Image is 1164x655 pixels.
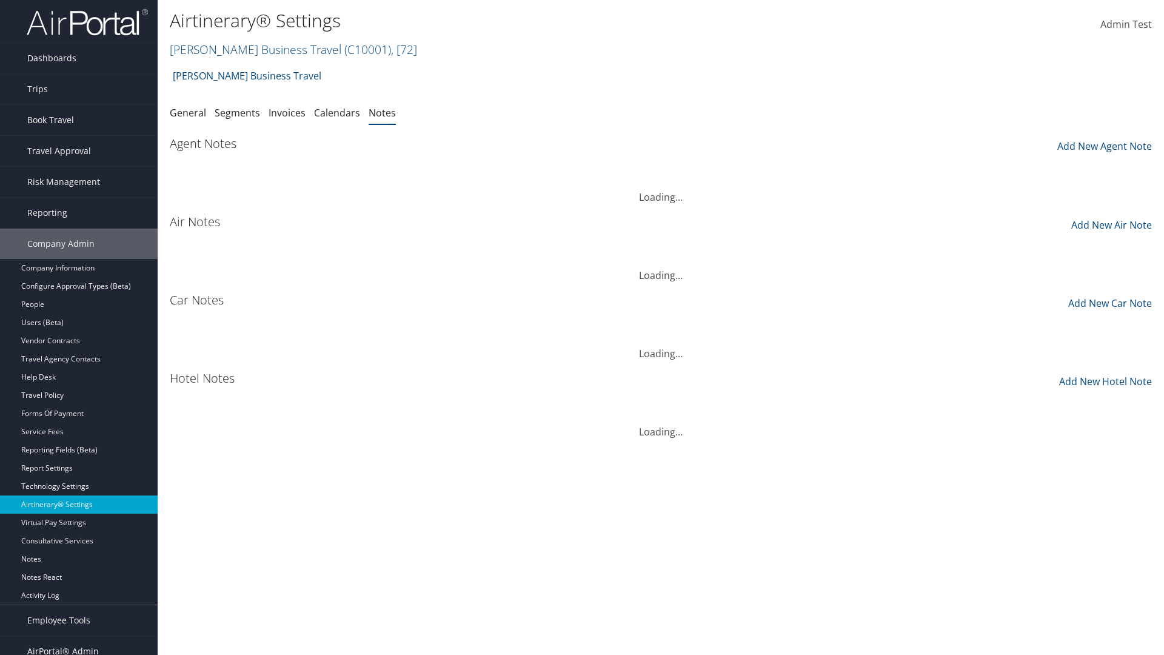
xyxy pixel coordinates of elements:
[170,332,1152,361] div: Loading...
[1071,212,1152,232] a: Add New Air Note
[215,106,260,119] a: Segments
[27,605,90,636] span: Employee Tools
[269,106,306,119] a: Invoices
[1057,133,1152,153] a: Add New Agent Note
[27,74,48,104] span: Trips
[170,213,220,230] h3: Air Notes
[391,41,417,58] span: , [ 72 ]
[27,198,67,228] span: Reporting
[170,175,1152,204] div: Loading...
[27,167,100,197] span: Risk Management
[170,8,824,33] h1: Airtinerary® Settings
[1100,18,1152,31] span: Admin Test
[170,41,417,58] a: [PERSON_NAME] Business Travel
[344,41,391,58] span: ( C10001 )
[170,135,236,152] h3: Agent Notes
[173,64,321,88] a: [PERSON_NAME] Business Travel
[27,229,95,259] span: Company Admin
[27,8,148,36] img: airportal-logo.png
[1068,290,1152,311] a: Add New Car Note
[1059,368,1152,389] a: Add New Hotel Note
[27,43,76,73] span: Dashboards
[170,410,1152,439] div: Loading...
[170,370,235,387] h3: Hotel Notes
[170,106,206,119] a: General
[369,106,396,119] a: Notes
[170,254,1152,283] div: Loading...
[27,136,91,166] span: Travel Approval
[170,292,224,309] h3: Car Notes
[1100,6,1152,44] a: Admin Test
[27,105,74,135] span: Book Travel
[314,106,360,119] a: Calendars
